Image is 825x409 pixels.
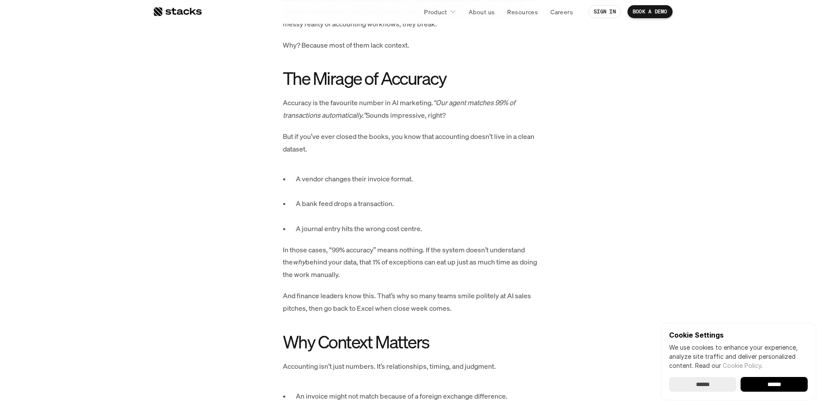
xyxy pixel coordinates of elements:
p: In those cases, “99% accuracy” means nothing. If the system doesn’t understand the behind your da... [283,244,543,281]
a: About us [463,4,500,19]
p: SIGN IN [594,9,616,15]
a: Cookie Policy [723,362,761,369]
a: BOOK A DEMO [628,5,673,18]
p: We use cookies to enhance your experience, analyze site traffic and deliver personalized content. [669,343,808,370]
a: Privacy Policy [102,165,140,171]
span: Read our . [695,362,763,369]
p: Why? Because most of them lack context. [283,39,543,52]
p: Careers [550,7,573,16]
em: why [293,257,305,267]
p: And finance leaders know this. That’s why so many teams smile politely at AI sales pitches, then ... [283,290,543,315]
p: Cookie Settings [669,332,808,338]
p: Accuracy is the favourite number in AI marketing. Sounds impressive, right? [283,97,543,122]
a: Resources [502,4,543,19]
a: SIGN IN [589,5,621,18]
h2: Why Context Matters [283,332,543,351]
p: Accounting isn’t just numbers. It’s relationships, timing, and judgment. [283,360,543,373]
p: A journal entry hits the wrong cost centre. [296,222,543,235]
p: A vendor changes their invoice format. [296,173,543,198]
p: BOOK A DEMO [633,9,667,15]
p: A bank feed drops a transaction. [296,197,543,222]
p: Resources [507,7,538,16]
a: Careers [545,4,578,19]
p: About us [469,7,495,16]
p: Product [424,7,447,16]
h2: The Mirage of Accuracy [283,68,543,88]
p: But if you’ve ever closed the books, you know that accounting doesn’t live in a clean dataset. [283,130,543,155]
